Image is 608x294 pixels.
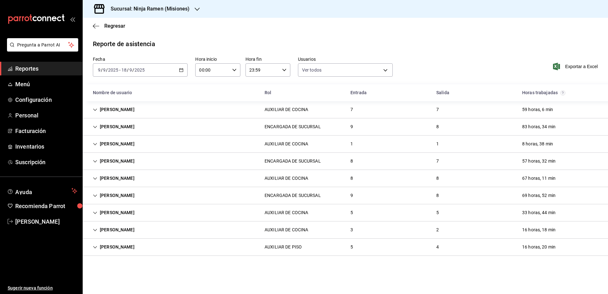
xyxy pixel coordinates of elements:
span: Ayuda [15,187,69,195]
div: Cell [431,104,444,115]
div: HeadCell [517,87,603,99]
div: Reporte de asistencia [93,39,155,49]
svg: El total de horas trabajadas por usuario es el resultado de la suma redondeada del registro de ho... [560,90,565,95]
span: / [106,67,108,73]
span: Personal [15,111,77,120]
div: AUXILIAR DE COCINA [265,141,308,147]
div: ENCARGADA DE SUCURSAL [265,123,321,130]
input: ---- [108,67,119,73]
input: -- [98,67,101,73]
div: Cell [517,207,561,219]
div: Cell [259,155,326,167]
div: Cell [259,104,313,115]
span: [PERSON_NAME] [15,217,77,226]
div: Cell [88,241,140,253]
h3: Sucursal: Ninja Ramen (Misiones) [106,5,190,13]
div: Row [83,170,608,187]
div: Cell [345,121,358,133]
div: Cell [88,104,140,115]
button: Exportar a Excel [554,63,598,70]
div: HeadCell [431,87,517,99]
div: Cell [431,138,444,150]
div: Cell [517,241,561,253]
div: Cell [517,138,558,150]
div: Row [83,221,608,239]
span: Ver todos [302,67,321,73]
div: AUXILIAR DE COCINA [265,106,308,113]
div: ENCARGADA DE SUCURSAL [265,158,321,164]
div: Cell [431,155,444,167]
div: Cell [88,190,140,201]
div: Cell [345,172,358,184]
div: Cell [88,172,140,184]
div: Cell [517,121,561,133]
div: AUXILIAR DE PISO [265,244,302,250]
div: Cell [431,241,444,253]
label: Fecha [93,57,188,61]
div: Cell [517,190,561,201]
div: Cell [431,190,444,201]
button: Regresar [93,23,125,29]
div: Cell [517,104,558,115]
a: Pregunta a Parrot AI [4,46,78,53]
span: Configuración [15,95,77,104]
span: Pregunta a Parrot AI [17,42,68,48]
span: Reportes [15,64,77,73]
label: Hora inicio [195,57,240,61]
div: Cell [259,207,313,219]
div: Cell [517,155,561,167]
button: Pregunta a Parrot AI [7,38,78,52]
div: Cell [259,121,326,133]
div: Cell [431,121,444,133]
div: Cell [345,207,358,219]
div: Cell [88,224,140,236]
span: / [101,67,103,73]
span: / [127,67,129,73]
div: Cell [259,224,313,236]
div: Cell [259,138,313,150]
div: Cell [517,224,561,236]
label: Usuarios [298,57,393,61]
div: Cell [431,172,444,184]
div: Row [83,101,608,118]
span: Suscripción [15,158,77,166]
div: Row [83,136,608,153]
div: Cell [88,121,140,133]
div: Cell [431,224,444,236]
div: Cell [345,190,358,201]
span: Recomienda Parrot [15,202,77,210]
input: -- [103,67,106,73]
div: Cell [88,138,140,150]
div: Cell [88,207,140,219]
div: HeadCell [259,87,345,99]
div: Cell [259,172,313,184]
div: Cell [259,241,307,253]
input: ---- [134,67,145,73]
div: Container [83,84,608,256]
div: Cell [88,155,140,167]
input: -- [129,67,132,73]
div: AUXILIAR DE COCINA [265,209,308,216]
div: Cell [345,104,358,115]
div: Cell [345,241,358,253]
div: Cell [345,224,358,236]
div: Cell [517,172,561,184]
span: - [119,67,121,73]
span: Regresar [104,23,125,29]
div: HeadCell [345,87,431,99]
div: Cell [259,190,326,201]
span: Sugerir nueva función [8,285,77,291]
span: Facturación [15,127,77,135]
div: Cell [345,138,358,150]
div: Row [83,204,608,221]
div: Row [83,187,608,204]
div: Cell [431,207,444,219]
div: Row [83,153,608,170]
div: HeadCell [88,87,259,99]
span: Inventarios [15,142,77,151]
div: Row [83,239,608,256]
div: Cell [345,155,358,167]
label: Hora fin [245,57,290,61]
span: Menú [15,80,77,88]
